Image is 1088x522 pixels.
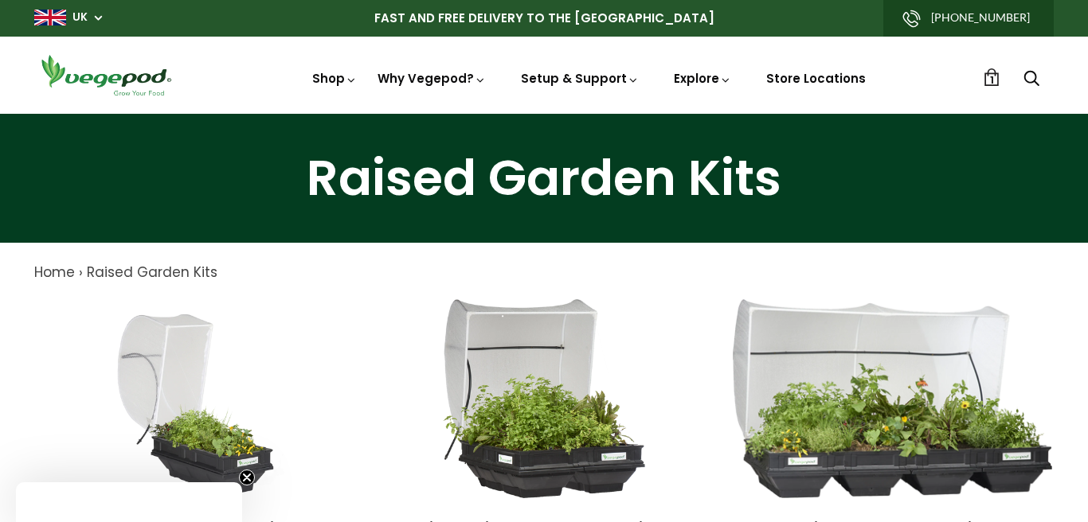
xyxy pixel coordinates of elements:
a: Raised Garden Kits [87,263,217,282]
img: Medium Raised Garden Bed with Canopy [443,299,645,498]
a: Setup & Support [521,70,639,87]
a: Why Vegepod? [378,70,486,87]
h1: Raised Garden Kits [20,154,1068,203]
a: Explore [674,70,731,87]
a: 1 [983,68,1000,86]
a: Shop [312,70,357,87]
a: UK [72,10,88,25]
img: Vegepod [34,53,178,98]
img: Large Raised Garden Bed with Canopy [733,299,1051,498]
img: gb_large.png [34,10,66,25]
nav: breadcrumbs [34,263,1054,283]
a: Search [1023,71,1039,88]
div: Close teaser [16,482,242,522]
button: Close teaser [239,469,255,485]
img: Small Raised Garden Bed with Canopy [101,299,291,498]
a: Store Locations [766,70,866,87]
a: Home [34,263,75,282]
span: › [79,263,83,282]
span: 1 [990,72,994,88]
